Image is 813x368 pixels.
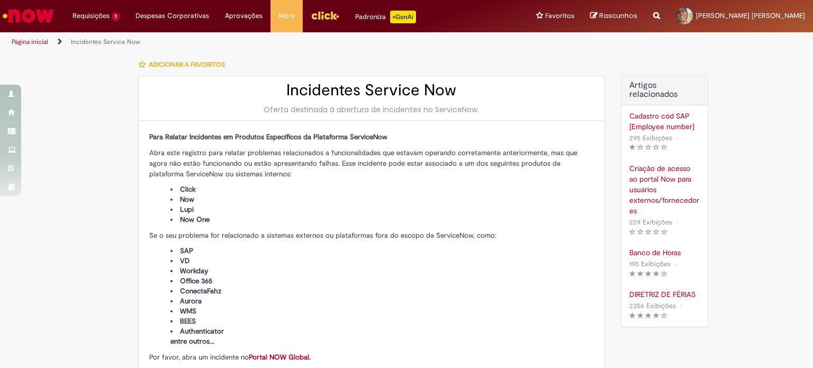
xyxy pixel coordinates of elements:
[590,11,637,21] a: Rascunhos
[629,259,671,268] span: 195 Exibições
[599,11,637,21] span: Rascunhos
[112,12,120,21] span: 1
[149,148,577,178] span: Abra este registro para relatar problemas relacionados a funcionalidades que estavam operando cor...
[390,11,416,23] p: +GenAi
[149,104,594,115] div: Oferta destinada à abertura de incidentes no ServiceNow.
[71,38,140,46] a: Incidentes Service Now
[180,286,221,295] span: ConectaFahz
[311,7,339,23] img: click_logo_yellow_360x200.png
[629,111,700,132] a: Cadastro cód SAP [Employee number]
[8,32,534,52] ul: Trilhas de página
[629,247,700,258] a: Banco de Horas
[180,327,224,336] span: Authenticator
[180,205,194,214] span: Lupi
[180,185,196,194] span: Click
[674,215,681,229] span: •
[73,11,110,21] span: Requisições
[180,276,212,285] span: Office 365
[180,307,196,316] span: WMS
[180,266,208,275] span: Workday
[1,5,56,26] img: ServiceNow
[180,215,210,224] span: Now One
[149,231,496,240] span: Se o seu problema for relacionado a sistemas externos ou plataformas fora do escopo da ServiceNow...
[180,195,194,204] span: Now
[180,256,189,265] span: VD
[629,301,676,310] span: 2356 Exibições
[180,317,196,326] span: BEES
[170,337,214,346] span: entre outros...
[149,60,225,69] span: Adicionar a Favoritos
[249,353,311,362] a: Portal NOW Global.
[678,299,684,313] span: •
[135,11,209,21] span: Despesas Corporativas
[674,131,681,145] span: •
[180,246,193,255] span: SAP
[149,82,594,99] h2: Incidentes Service Now
[149,353,311,362] span: Por favor, abra um incidente no
[696,11,805,20] span: [PERSON_NAME] [PERSON_NAME]
[149,132,387,141] span: Para Relatar Incidentes em Produtos Específicos da Plataforma ServiceNow
[673,257,679,271] span: •
[180,297,202,306] span: Aurora
[12,38,48,46] a: Página inicial
[629,289,700,300] a: DIRETRIZ DE FÉRIAS
[629,218,672,227] span: 229 Exibições
[545,11,574,21] span: Favoritos
[138,53,231,76] button: Adicionar a Favoritos
[355,11,416,23] div: Padroniza
[629,81,700,100] h3: Artigos relacionados
[278,11,295,21] span: More
[225,11,263,21] span: Aprovações
[629,133,672,142] span: 295 Exibições
[629,163,700,216] a: Criação de acesso ao portal Now para usuários externos/fornecedores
